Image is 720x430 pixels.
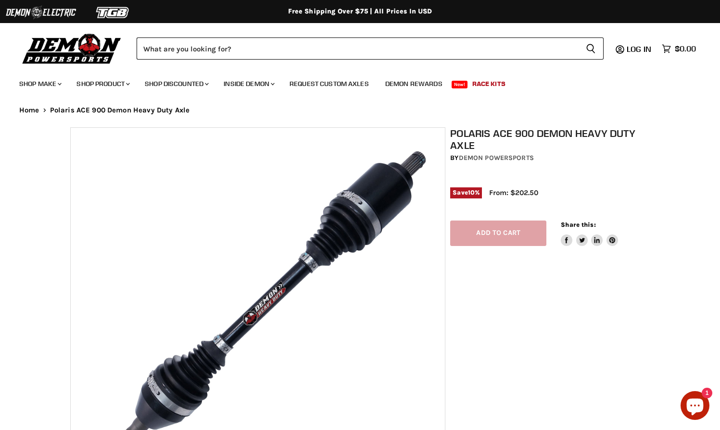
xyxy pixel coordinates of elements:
div: by [450,153,655,163]
a: Home [19,106,39,114]
a: Shop Make [12,74,67,94]
span: Share this: [561,221,595,228]
img: TGB Logo 2 [77,3,149,22]
span: Save % [450,187,482,198]
h1: Polaris ACE 900 Demon Heavy Duty Axle [450,127,655,151]
a: Log in [622,45,657,53]
input: Search [137,37,578,60]
span: New! [452,81,468,88]
ul: Main menu [12,70,694,94]
button: Search [578,37,604,60]
span: $0.00 [675,44,696,53]
a: Inside Demon [216,74,280,94]
a: Shop Product [69,74,136,94]
inbox-online-store-chat: Shopify online store chat [678,391,712,422]
form: Product [137,37,604,60]
img: Demon Powersports [19,31,125,65]
aside: Share this: [561,221,618,246]
span: 10 [468,189,475,196]
span: From: $202.50 [489,188,538,197]
a: Request Custom Axles [282,74,376,94]
a: Demon Rewards [378,74,450,94]
a: Shop Discounted [138,74,215,94]
span: Polaris ACE 900 Demon Heavy Duty Axle [50,106,190,114]
a: $0.00 [657,42,701,56]
span: Log in [627,44,651,54]
a: Demon Powersports [459,154,534,162]
img: Demon Electric Logo 2 [5,3,77,22]
a: Race Kits [465,74,513,94]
